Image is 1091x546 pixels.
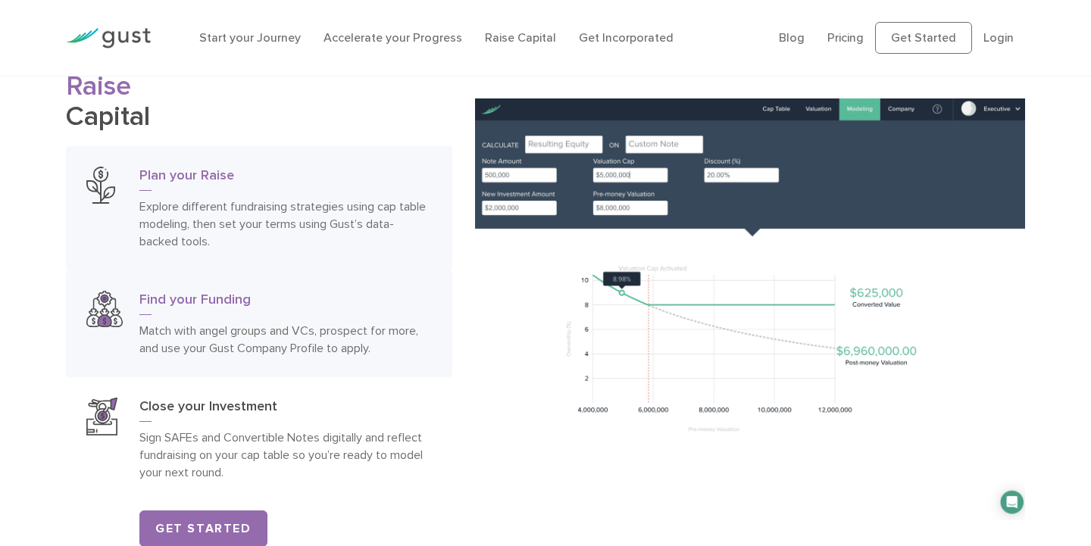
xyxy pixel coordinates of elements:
[983,30,1014,45] a: Login
[199,30,301,45] a: Start your Journey
[66,270,452,377] a: Find Your FundingFind your FundingMatch with angel groups and VCs, prospect for more, and use you...
[86,167,115,204] img: Plan Your Raise
[139,167,432,191] h3: Plan your Raise
[779,30,805,45] a: Blog
[324,30,462,45] a: Accelerate your Progress
[66,70,131,102] span: Raise
[139,291,432,315] h3: Find your Funding
[827,30,864,45] a: Pricing
[66,71,452,130] h2: Capital
[139,198,432,250] p: Explore different fundraising strategies using cap table modeling, then set your terms using Gust...
[86,398,117,435] img: Close Your Investment
[139,429,432,481] p: Sign SAFEs and Convertible Notes digitally and reflect fundraising on your cap table so you’re re...
[875,22,972,54] a: Get Started
[66,28,151,48] img: Gust Logo
[579,30,674,45] a: Get Incorporated
[86,291,123,327] img: Find Your Funding
[66,377,452,501] a: Close Your InvestmentClose your InvestmentSign SAFEs and Convertible Notes digitally and reflect ...
[139,398,432,422] h3: Close your Investment
[139,322,432,357] p: Match with angel groups and VCs, prospect for more, and use your Gust Company Profile to apply.
[66,146,452,270] a: Plan Your RaisePlan your RaiseExplore different fundraising strategies using cap table modeling, ...
[485,30,556,45] a: Raise Capital
[475,98,1025,520] img: Plan Your Raise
